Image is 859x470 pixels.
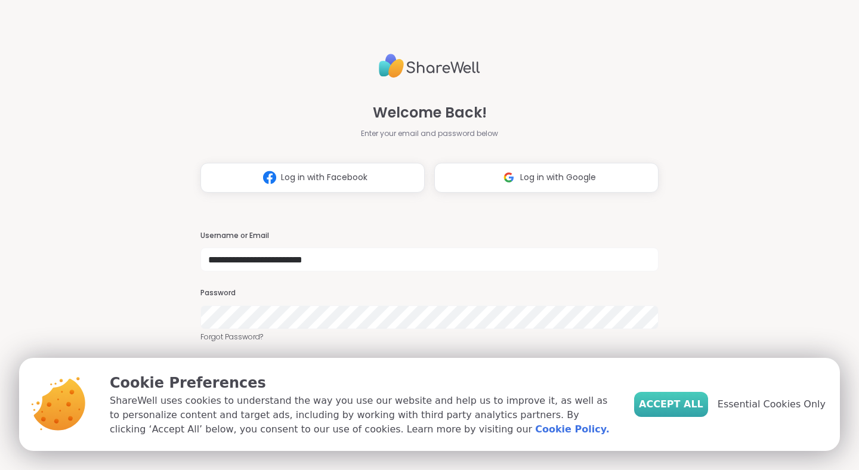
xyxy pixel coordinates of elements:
button: Log in with Google [434,163,659,193]
span: Accept All [639,397,703,412]
button: Accept All [634,392,708,417]
img: ShareWell Logomark [498,166,520,188]
h3: Password [200,288,659,298]
span: Essential Cookies Only [718,397,826,412]
a: Cookie Policy. [535,422,609,437]
h3: Username or Email [200,231,659,241]
span: Enter your email and password below [361,128,498,139]
img: ShareWell Logomark [258,166,281,188]
p: Cookie Preferences [110,372,615,394]
span: Welcome Back! [373,102,487,123]
span: Log in with Google [520,171,596,184]
span: Log in with Facebook [281,171,367,184]
p: ShareWell uses cookies to understand the way you use our website and help us to improve it, as we... [110,394,615,437]
button: Log in with Facebook [200,163,425,193]
img: ShareWell Logo [379,49,480,83]
a: Forgot Password? [200,332,659,342]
